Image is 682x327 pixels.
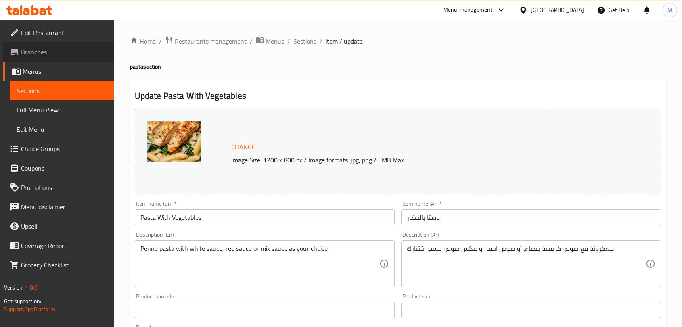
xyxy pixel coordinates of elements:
[250,36,253,46] li: /
[21,47,107,57] span: Branches
[4,296,41,306] span: Get support on:
[3,23,114,42] a: Edit Restaurant
[3,217,114,236] a: Upsell
[165,36,247,46] a: Restaurants management
[130,62,666,71] h4: pasta section
[228,155,604,165] p: Image Size: 1200 x 800 px / Image formats: jpg, png / 5MB Max.
[25,282,38,293] span: 1.0.0
[130,36,156,46] a: Home
[140,245,379,283] textarea: Penne pasta with white sauce, red sauce or mix sauce as your choice
[21,221,107,231] span: Upsell
[135,90,661,102] h2: Update Pasta With Vegetables
[21,28,107,37] span: Edit Restaurant
[3,42,114,62] a: Branches
[266,36,284,46] span: Menus
[3,62,114,81] a: Menus
[147,121,201,162] img: mmw_638746933488466507
[4,304,55,315] a: Support.OpsPlatform
[4,282,24,293] span: Version:
[21,144,107,154] span: Choice Groups
[231,141,255,153] span: Change
[159,36,162,46] li: /
[407,245,646,283] textarea: معكرونة مع صوص كريمية بيضاء، أو صوص احمر او مكس صوص حسب اختيارك
[287,36,290,46] li: /
[3,236,114,255] a: Coverage Report
[3,197,114,217] a: Menu disclaimer
[228,139,259,155] button: Change
[21,163,107,173] span: Coupons
[531,6,584,15] div: [GEOGRAPHIC_DATA]
[17,86,107,96] span: Sections
[443,5,493,15] div: Menu-management
[10,100,114,120] a: Full Menu View
[3,158,114,178] a: Coupons
[3,178,114,197] a: Promotions
[21,241,107,250] span: Coverage Report
[667,6,672,15] span: M
[401,209,661,225] input: Enter name Ar
[135,302,395,318] input: Please enter product barcode
[135,209,395,225] input: Enter name En
[17,125,107,134] span: Edit Menu
[10,81,114,100] a: Sections
[23,67,107,76] span: Menus
[256,36,284,46] a: Menus
[21,260,107,270] span: Grocery Checklist
[401,302,661,318] input: Please enter product sku
[293,36,316,46] a: Sections
[3,139,114,158] a: Choice Groups
[130,36,666,46] nav: breadcrumb
[326,36,363,46] span: item / update
[10,120,114,139] a: Edit Menu
[21,183,107,192] span: Promotions
[3,255,114,275] a: Grocery Checklist
[320,36,322,46] li: /
[17,105,107,115] span: Full Menu View
[175,36,247,46] span: Restaurants management
[21,202,107,212] span: Menu disclaimer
